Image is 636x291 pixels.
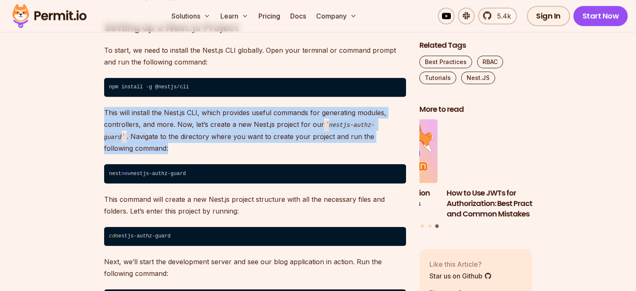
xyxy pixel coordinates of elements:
a: Sign In [527,6,570,26]
button: Company [313,8,360,24]
p: Next, we’ll start the development server and see our blog application in action. Run the followin... [104,256,406,279]
span: new [121,171,130,177]
li: 2 of 3 [325,120,438,219]
a: Docs [287,8,309,24]
span: 5.4k [492,11,511,21]
h3: Implementing Authentication and Authorization in Next.js [325,188,438,209]
img: Implementing Authentication and Authorization in Next.js [325,120,438,183]
a: Nest.JS [461,72,495,84]
span: cd [109,233,115,239]
img: Permit logo [8,2,90,30]
button: Learn [217,8,252,24]
code: npm install -g @nestjs/cli [104,78,406,97]
div: Posts [419,120,532,229]
p: Like this Article? [429,259,492,269]
a: Best Practices [419,56,472,68]
button: Solutions [168,8,214,24]
h2: More to read [419,104,532,115]
a: Start Now [573,6,628,26]
p: To start, we need to install the Nest.js CLI globally. Open your terminal or command prompt and r... [104,44,406,68]
a: Pricing [255,8,284,24]
button: Go to slide 3 [435,224,439,228]
a: Implementing Authentication and Authorization in Next.jsImplementing Authentication and Authoriza... [325,120,438,219]
h2: Related Tags [419,40,532,51]
li: 3 of 3 [447,120,559,219]
a: Tutorials [419,72,456,84]
h3: How to Use JWTs for Authorization: Best Practices and Common Mistakes [447,188,559,219]
a: RBAC [477,56,503,68]
button: Go to slide 2 [428,224,432,228]
p: This will install the Nest.js CLI, which provides useful commands for generating modules, control... [104,107,406,154]
a: Star us on Github [429,271,492,281]
button: Go to slide 1 [421,224,424,228]
img: How to Use JWTs for Authorization: Best Practices and Common Mistakes [447,120,559,183]
code: nestjs-authz-guard [104,227,406,246]
p: This command will create a new Nest.js project structure with all the necessary files and folders... [104,193,406,217]
code: nest nestjs-authz-guard [104,164,406,183]
a: 5.4k [478,8,517,24]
